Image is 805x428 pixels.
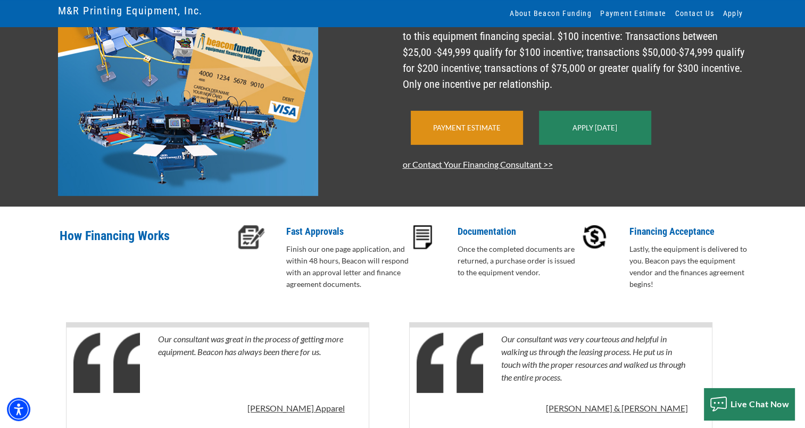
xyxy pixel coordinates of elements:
img: Quotes [73,333,140,393]
a: beaconfunding.com - open in a new tab [58,29,318,39]
img: Fast Approvals [238,225,265,249]
p: Our consultant was great in the process of getting more equipment. Beacon has always been there f... [158,333,345,397]
button: Live Chat Now [704,388,795,420]
img: Quotes [417,333,483,393]
p: Our consultant was very courteous and helpful in walking us through the leasing process. He put u... [501,333,688,397]
a: or Contact Your Financing Consultant >> [403,159,553,169]
a: [PERSON_NAME] Apparel [247,402,345,420]
div: Accessibility Menu [7,398,30,421]
p: Fast Approvals [286,225,409,238]
a: M&R Printing Equipment, Inc. [58,2,203,20]
p: [PERSON_NAME] & [PERSON_NAME] [546,402,688,415]
img: Documentation [413,225,432,249]
p: [PERSON_NAME] Apparel [247,402,345,415]
a: [PERSON_NAME] & [PERSON_NAME] [546,402,688,420]
p: Documentation [458,225,580,238]
p: How Financing Works [60,225,231,260]
p: Finish our one page application, and within 48 hours, Beacon will respond with an approval letter... [286,243,409,290]
a: Payment Estimate [433,124,501,132]
a: Apply [DATE] [572,124,617,132]
span: Live Chat Now [731,399,790,409]
p: Lastly, the equipment is delivered to you. Beacon pays the equipment vendor and the finances agre... [629,243,752,290]
p: Financing Acceptance [629,225,752,238]
p: Once the completed documents are returned, a purchase order is issued to the equipment vendor. [458,243,580,278]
